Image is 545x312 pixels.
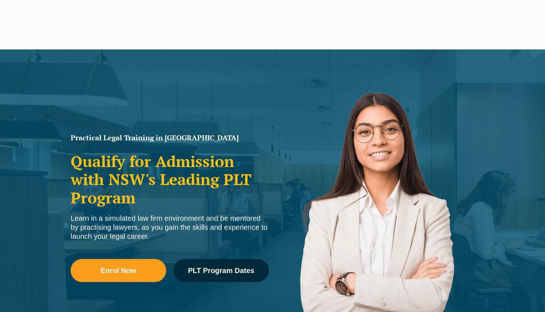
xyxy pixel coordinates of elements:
div: Learn in a simulated law firm environment and be mentored by practising lawyers, as you gain the ... [71,214,269,241]
span: Enrol Now [101,267,136,274]
h2: Qualify for Admission with NSW's Leading PLT Program [71,152,269,207]
span: PLT Program Dates [188,267,254,274]
h1: Practical Legal Training in [GEOGRAPHIC_DATA] [71,134,269,141]
a: PLT Program Dates [173,259,269,282]
a: Enrol Now [71,259,166,282]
